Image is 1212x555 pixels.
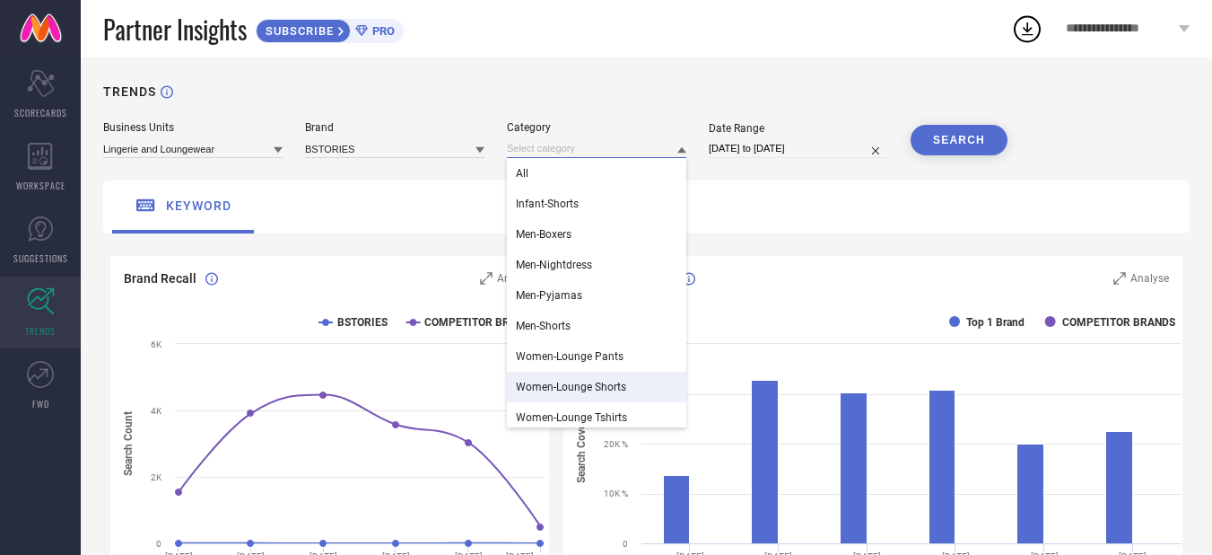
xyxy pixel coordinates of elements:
[151,339,162,349] text: 6K
[604,439,628,449] text: 20K %
[507,402,686,433] div: Women-Lounge Tshirts
[497,272,536,285] span: Analyse
[305,121,484,134] div: Brand
[507,158,686,189] div: All
[516,259,592,271] span: Men-Nightdress
[166,198,231,213] span: keyword
[516,289,582,302] span: Men-Pyjamas
[14,106,67,119] span: SCORECARDS
[256,14,404,43] a: SUBSCRIBEPRO
[16,179,65,192] span: WORKSPACE
[1061,316,1174,329] text: COMPETITOR BRANDS
[151,406,162,416] text: 4K
[516,350,623,363] span: Women-Lounge Pants
[507,189,686,219] div: Infant-Shorts
[122,411,135,476] tspan: Search Count
[575,403,588,484] tspan: Search Coverage
[516,198,579,210] span: Infant-Shorts
[709,122,888,135] div: Date Range
[257,24,338,38] span: SUBSCRIBE
[1011,13,1043,45] div: Open download list
[1113,272,1126,285] svg: Zoom
[516,228,571,241] span: Men-Boxers
[604,489,628,498] text: 10K %
[516,320,571,332] span: Men-Shorts
[151,472,162,482] text: 2K
[507,341,686,372] div: Women-Lounge Pants
[1130,272,1169,285] span: Analyse
[507,280,686,311] div: Men-Pyjamas
[516,167,528,180] span: All
[507,311,686,341] div: Men-Shorts
[124,271,196,286] span: Brand Recall
[103,121,283,134] div: Business Units
[424,316,537,329] text: COMPETITOR BRANDS
[507,250,686,280] div: Men-Nightdress
[507,219,686,250] div: Men-Boxers
[13,251,68,265] span: SUGGESTIONS
[911,125,1007,155] button: SEARCH
[516,381,626,393] span: Women-Lounge Shorts
[25,324,56,338] span: TRENDS
[32,397,49,410] span: FWD
[966,316,1025,329] text: Top 1 Brand
[480,272,493,285] svg: Zoom
[623,539,628,549] text: 0
[507,121,686,134] div: Category
[103,11,247,48] span: Partner Insights
[368,24,395,38] span: PRO
[507,139,686,158] input: Select category
[507,372,686,402] div: Women-Lounge Shorts
[709,139,888,158] input: Select date range
[156,539,161,549] text: 0
[516,411,627,424] span: Women-Lounge Tshirts
[103,84,156,99] h1: TRENDS
[337,316,388,329] text: BSTORIES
